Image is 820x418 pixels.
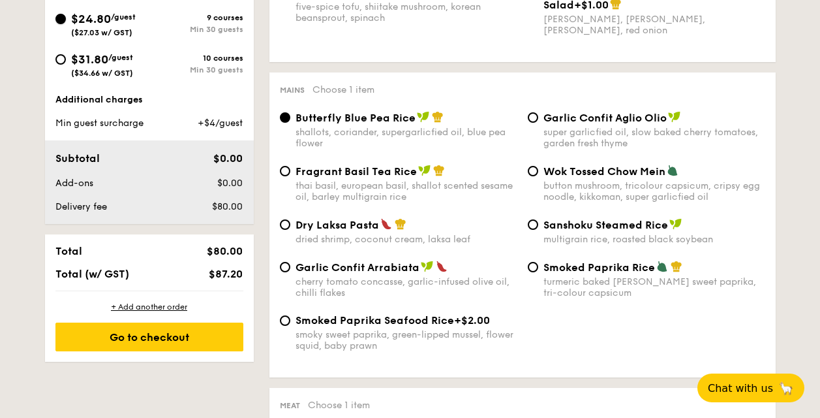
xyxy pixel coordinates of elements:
span: /guest [108,53,133,62]
span: $0.00 [213,152,243,165]
div: multigrain rice, roasted black soybean [543,234,765,245]
img: icon-spicy.37a8142b.svg [436,261,448,272]
input: Garlic Confit Aglio Oliosuper garlicfied oil, slow baked cherry tomatoes, garden fresh thyme [528,112,538,123]
button: Chat with us🦙 [697,374,804,402]
span: Chat with us [708,382,773,394]
span: Garlic Confit Arrabiata [296,261,419,274]
img: icon-vegetarian.fe4039eb.svg [656,261,668,272]
input: $24.80/guest($27.03 w/ GST)9 coursesMin 30 guests [55,14,66,24]
span: Meat [280,401,300,410]
span: +$4/guest [198,118,243,129]
div: + Add another order [55,302,243,312]
div: smoky sweet paprika, green-lipped mussel, flower squid, baby prawn [296,329,517,351]
div: Additional charges [55,93,243,106]
div: Min 30 guests [149,25,243,34]
div: dried shrimp, coconut cream, laksa leaf [296,234,517,245]
span: Mains [280,86,305,95]
div: 9 courses [149,13,243,22]
img: icon-spicy.37a8142b.svg [380,218,392,230]
img: icon-chef-hat.a58ddaea.svg [432,111,444,123]
span: Total (w/ GST) [55,268,129,280]
input: Garlic Confit Arrabiatacherry tomato concasse, garlic-infused olive oil, chilli flakes [280,262,290,272]
div: Go to checkout [55,323,243,351]
span: $87.20 [209,268,243,280]
div: shallots, coriander, supergarlicfied oil, blue pea flower [296,127,517,149]
img: icon-vegan.f8ff3823.svg [418,165,431,176]
span: Choose 1 item [312,84,374,95]
div: Min 30 guests [149,65,243,74]
span: +$2.00 [454,314,490,327]
span: $80.00 [207,245,243,257]
span: $80.00 [212,201,243,212]
span: Sanshoku Steamed Rice [543,219,668,231]
div: thai basil, european basil, shallot scented sesame oil, barley multigrain rice [296,180,517,202]
span: Dry Laksa Pasta [296,219,379,231]
input: Butterfly Blue Pea Riceshallots, coriander, supergarlicfied oil, blue pea flower [280,112,290,123]
span: ($34.66 w/ GST) [71,69,133,78]
span: $31.80 [71,52,108,67]
input: Smoked Paprika Riceturmeric baked [PERSON_NAME] sweet paprika, tri-colour capsicum [528,262,538,272]
img: icon-vegetarian.fe4039eb.svg [667,165,678,176]
span: ($27.03 w/ GST) [71,28,132,37]
img: icon-vegan.f8ff3823.svg [417,111,430,123]
img: icon-chef-hat.a58ddaea.svg [395,218,406,230]
img: icon-vegan.f8ff3823.svg [669,218,682,230]
span: Smoked Paprika Rice [543,261,655,274]
input: Sanshoku Steamed Ricemultigrain rice, roasted black soybean [528,219,538,230]
img: icon-chef-hat.a58ddaea.svg [433,165,445,176]
div: five-spice tofu, shiitake mushroom, korean beansprout, spinach [296,1,517,24]
div: [PERSON_NAME], [PERSON_NAME], [PERSON_NAME], red onion [543,14,765,36]
img: icon-vegan.f8ff3823.svg [668,111,681,123]
div: super garlicfied oil, slow baked cherry tomatoes, garden fresh thyme [543,127,765,149]
span: $0.00 [217,178,243,189]
div: turmeric baked [PERSON_NAME] sweet paprika, tri-colour capsicum [543,276,765,298]
div: button mushroom, tricolour capsicum, cripsy egg noodle, kikkoman, super garlicfied oil [543,180,765,202]
span: Fragrant Basil Tea Rice [296,165,417,178]
span: Delivery fee [55,201,107,212]
span: Add-ons [55,178,93,189]
span: Smoked Paprika Seafood Rice [296,314,454,327]
span: Wok Tossed Chow Mein [543,165,665,178]
input: Fragrant Basil Tea Ricethai basil, european basil, shallot scented sesame oil, barley multigrain ... [280,166,290,176]
input: Wok Tossed Chow Meinbutton mushroom, tricolour capsicum, cripsy egg noodle, kikkoman, super garli... [528,166,538,176]
span: Choose 1 item [308,400,370,411]
span: /guest [111,12,136,22]
img: icon-chef-hat.a58ddaea.svg [671,261,682,272]
span: 🦙 [778,381,794,396]
div: cherry tomato concasse, garlic-infused olive oil, chilli flakes [296,276,517,298]
span: Garlic Confit Aglio Olio [543,112,667,124]
span: Subtotal [55,152,100,165]
span: Min guest surcharge [55,118,144,129]
span: $24.80 [71,12,111,26]
span: Butterfly Blue Pea Rice [296,112,416,124]
span: Total [55,245,82,257]
div: 10 courses [149,54,243,63]
input: $31.80/guest($34.66 w/ GST)10 coursesMin 30 guests [55,54,66,65]
img: icon-vegan.f8ff3823.svg [421,261,434,272]
input: Dry Laksa Pastadried shrimp, coconut cream, laksa leaf [280,219,290,230]
input: Smoked Paprika Seafood Rice+$2.00smoky sweet paprika, green-lipped mussel, flower squid, baby prawn [280,315,290,326]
